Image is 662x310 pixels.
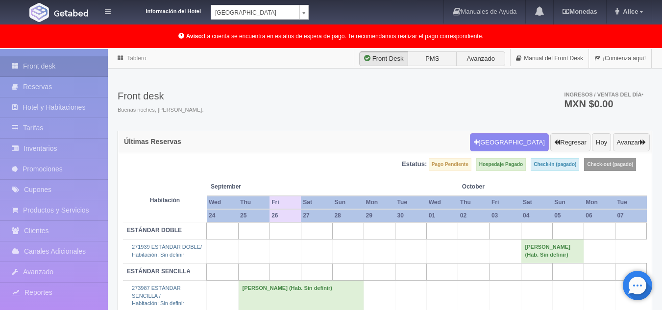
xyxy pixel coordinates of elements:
[123,5,201,16] dt: Información del Hotel
[332,196,364,209] th: Sun
[550,133,590,152] button: Regresar
[238,196,270,209] th: Thu
[563,8,597,15] b: Monedas
[395,196,427,209] th: Tue
[613,133,650,152] button: Avanzar
[132,244,202,258] a: 271939 ESTÁNDAR DOBLE/Habitación: Sin definir
[511,49,588,68] a: Manual del Front Desk
[490,196,521,209] th: Fri
[589,49,651,68] a: ¡Comienza aquí!
[458,209,490,222] th: 02
[462,183,517,191] span: October
[584,158,636,171] label: Check-out (pagado)
[332,209,364,222] th: 28
[270,209,301,222] th: 26
[476,158,526,171] label: Hospedaje Pagado
[132,285,184,306] a: 273987 ESTÁNDAR SENCILLA /Habitación: Sin definir
[118,106,203,114] span: Buenas noches, [PERSON_NAME].
[207,209,238,222] th: 24
[584,196,615,209] th: Mon
[620,8,638,15] span: Alice
[531,158,579,171] label: Check-in (pagado)
[127,268,191,275] b: ESTÁNDAR SENCILLA
[364,209,395,222] th: 29
[615,209,646,222] th: 07
[456,51,505,66] label: Avanzado
[301,209,332,222] th: 27
[364,196,395,209] th: Mon
[124,138,181,145] h4: Últimas Reservas
[592,133,611,152] button: Hoy
[552,209,584,222] th: 05
[402,160,427,169] label: Estatus:
[150,197,180,204] strong: Habitación
[238,209,270,222] th: 25
[127,227,182,234] b: ESTÁNDAR DOBLE
[211,5,309,20] a: [GEOGRAPHIC_DATA]
[301,196,332,209] th: Sat
[127,55,146,62] a: Tablero
[427,209,458,222] th: 01
[552,196,584,209] th: Sun
[521,209,552,222] th: 04
[29,3,49,22] img: Getabed
[207,196,238,209] th: Wed
[186,33,204,40] b: Aviso:
[118,91,203,101] h3: Front desk
[521,196,552,209] th: Sat
[490,209,521,222] th: 03
[359,51,408,66] label: Front Desk
[215,5,295,20] span: [GEOGRAPHIC_DATA]
[458,196,490,209] th: Thu
[584,209,615,222] th: 06
[564,92,643,97] span: Ingresos / Ventas del día
[270,196,301,209] th: Fri
[395,209,427,222] th: 30
[408,51,457,66] label: PMS
[521,239,584,263] td: [PERSON_NAME] (Hab. Sin definir)
[211,183,266,191] span: September
[470,133,549,152] button: [GEOGRAPHIC_DATA]
[427,196,458,209] th: Wed
[429,158,471,171] label: Pago Pendiente
[615,196,646,209] th: Tue
[54,9,88,17] img: Getabed
[564,99,643,109] h3: MXN $0.00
